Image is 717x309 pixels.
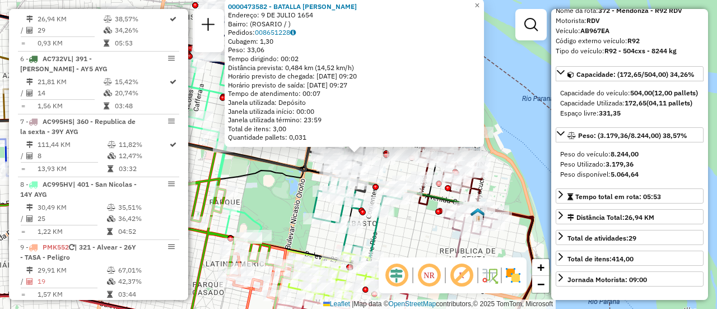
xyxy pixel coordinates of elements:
[560,108,699,118] div: Espaço livre:
[107,291,113,298] i: Tempo total em rota
[118,265,174,276] td: 67,01%
[598,6,682,15] strong: 372 - Mendonza - R92 RDV
[532,276,549,293] a: Zoom out
[104,79,112,85] i: % de utilização do peso
[532,259,549,276] a: Zoom in
[26,278,33,285] i: Total de Atividades
[114,87,169,99] td: 20,74%
[255,28,296,36] a: 008651228
[228,28,481,37] div: Pedidos:
[118,163,169,174] td: 03:32
[108,141,116,148] i: % de utilização do peso
[556,188,704,204] a: Tempo total em rota: 05:53
[228,2,357,11] strong: 0000473582 - BATALLA [PERSON_NAME]
[108,6,136,17] div: Atividade não roteirizada - GUAN YUYING
[474,1,479,10] span: ×
[556,251,704,266] a: Total de itens:414,00
[118,202,174,213] td: 35,51%
[477,220,505,231] div: Atividade não roteirizada - RUIZ PABLO SEBASTIAN
[20,243,136,261] span: 9 -
[43,243,69,251] span: PMK552
[537,260,544,274] span: +
[104,16,112,22] i: % de utilização do peso
[43,117,72,126] span: AC995HS
[168,118,175,124] em: Opções
[20,289,26,300] td: =
[567,213,654,223] div: Distância Total:
[37,202,106,213] td: 30,49 KM
[560,150,639,158] span: Peso do veículo:
[20,100,26,112] td: =
[104,90,112,96] i: % de utilização da cubagem
[228,116,481,124] div: Janela utilizada término: 23:59
[560,98,699,108] div: Capacidade Utilizada:
[228,11,481,20] div: Endereço: 9 DE JULIO 1654
[351,178,379,190] div: Atividade não roteirizada - AUTENTICAS CARN
[43,180,73,188] span: AC995HV
[228,81,481,90] div: Horário previsto de saída: [DATE] 09:27
[37,76,103,87] td: 21,81 KM
[228,107,481,116] div: Janela utilizada início: 00:00
[114,25,169,36] td: 34,26%
[576,70,695,79] span: Capacidade: (172,65/504,00) 34,26%
[114,13,169,25] td: 38,57%
[20,180,137,199] span: 8 -
[578,131,687,140] span: Peso: (3.179,36/8.244,00) 38,57%
[560,159,699,169] div: Peso Utilizado:
[228,2,481,142] div: Tempo de atendimento: 00:07
[560,169,699,179] div: Peso disponível:
[118,213,174,224] td: 36,42%
[387,150,415,161] div: Atividade não roteirizada - PERI SEBASTIAN
[323,300,350,308] a: Leaflet
[394,186,422,197] div: Atividade não roteirizada - WUILPI S.R.L.
[586,16,600,25] strong: RDV
[567,275,647,285] div: Jornada Motorista: 09:00
[560,88,699,98] div: Capacidade do veículo:
[26,204,33,211] i: Distância Total
[606,160,634,168] strong: 3.179,36
[114,100,169,112] td: 03:48
[556,145,704,184] div: Peso: (3.179,36/8.244,00) 38,57%
[20,38,26,49] td: =
[390,149,418,160] div: Atividade não roteirizada - RODRIGUEZ MA
[228,63,481,72] div: Distância prevista: 0,484 km (14,52 km/h)
[114,38,169,49] td: 05:53
[170,79,176,85] i: Rota otimizada
[69,244,75,251] i: Veículo já utilizado nesta sessão
[26,27,33,34] i: Total de Atividades
[389,184,417,195] div: Atividade não roteirizada - NIMUR (ESTACION DE SERVICIOS)
[537,277,544,291] span: −
[611,150,639,158] strong: 8.244,00
[556,66,704,81] a: Capacidade: (172,65/504,00) 34,26%
[26,141,33,148] i: Distância Total
[104,27,112,34] i: % de utilização da cubagem
[43,54,71,63] span: AC732VL
[37,163,107,174] td: 13,93 KM
[228,37,273,45] span: Cubagem: 1,30
[228,20,481,29] div: Bairro: (ROSARIO / )
[567,254,634,264] div: Total de itens:
[168,243,175,250] em: Opções
[26,90,33,96] i: Total de Atividades
[20,54,108,73] span: 6 -
[26,16,33,22] i: Distância Total
[37,276,106,287] td: 19
[652,89,698,97] strong: (12,00 pallets)
[37,100,103,112] td: 1,56 KM
[628,234,636,242] strong: 29
[228,98,481,107] div: Janela utilizada: Depósito
[118,139,169,150] td: 11,82%
[118,276,174,287] td: 42,37%
[625,213,654,222] span: 26,94 KM
[20,54,108,73] span: | 391 - [PERSON_NAME] - AY5 AYG
[114,76,169,87] td: 15,42%
[379,181,407,192] div: Atividade não roteirizada - TEGLIA JULIAN P
[556,6,704,16] div: Nome da rota:
[20,25,26,36] td: /
[20,180,137,199] span: | 401 - San Nicolas - 14Y AYG
[168,55,175,62] em: Opções
[37,139,107,150] td: 111,44 KM
[107,267,115,274] i: % de utilização do peso
[383,262,410,289] span: Ocultar deslocamento
[556,209,704,224] a: Distância Total:26,94 KM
